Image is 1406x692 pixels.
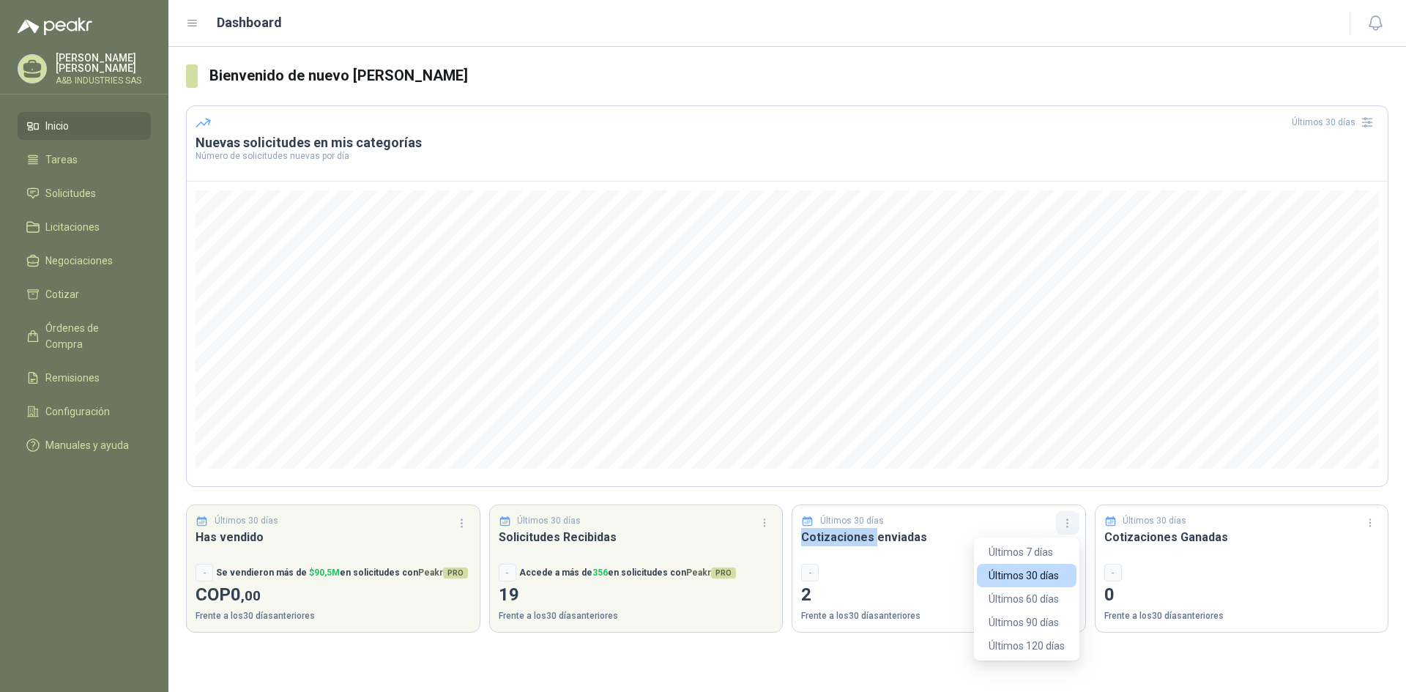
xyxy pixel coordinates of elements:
h3: Has vendido [196,528,471,546]
a: Inicio [18,112,151,140]
a: Solicitudes [18,179,151,207]
h3: Nuevas solicitudes en mis categorías [196,134,1379,152]
span: Negociaciones [45,253,113,269]
h1: Dashboard [217,12,282,33]
p: 0 [1104,581,1380,609]
div: - [1104,564,1122,581]
button: Últimos 7 días [977,540,1076,564]
span: $ 90,5M [309,568,340,578]
a: Remisiones [18,364,151,392]
button: Últimos 30 días [977,564,1076,587]
img: Logo peakr [18,18,92,35]
p: Frente a los 30 días anteriores [801,609,1076,623]
p: A&B INDUSTRIES SAS [56,76,151,85]
p: Frente a los 30 días anteriores [1104,609,1380,623]
span: ,00 [241,587,261,604]
p: Últimos 30 días [820,514,884,528]
p: COP [196,581,471,609]
span: Cotizar [45,286,79,302]
span: Inicio [45,118,69,134]
p: Últimos 30 días [1123,514,1186,528]
span: Licitaciones [45,219,100,235]
a: Órdenes de Compra [18,314,151,358]
div: - [801,564,819,581]
div: Últimos 30 días [1292,111,1379,134]
p: Accede a más de en solicitudes con [519,566,736,580]
h3: Cotizaciones Ganadas [1104,528,1380,546]
span: Manuales y ayuda [45,437,129,453]
a: Licitaciones [18,213,151,241]
button: Últimos 90 días [977,611,1076,634]
span: Órdenes de Compra [45,320,137,352]
a: Configuración [18,398,151,425]
h3: Cotizaciones enviadas [801,528,1076,546]
span: Configuración [45,403,110,420]
p: Se vendieron más de en solicitudes con [216,566,468,580]
span: Peakr [686,568,736,578]
p: [PERSON_NAME] [PERSON_NAME] [56,53,151,73]
span: 0 [231,584,261,605]
span: Tareas [45,152,78,168]
span: PRO [711,568,736,578]
h3: Solicitudes Recibidas [499,528,774,546]
span: 356 [592,568,608,578]
p: Últimos 30 días [517,514,581,528]
span: Solicitudes [45,185,96,201]
span: Peakr [418,568,468,578]
p: 2 [801,581,1076,609]
p: Frente a los 30 días anteriores [196,609,471,623]
a: Tareas [18,146,151,174]
span: PRO [443,568,468,578]
p: Número de solicitudes nuevas por día [196,152,1379,160]
p: 19 [499,581,774,609]
p: Frente a los 30 días anteriores [499,609,774,623]
button: Últimos 60 días [977,587,1076,611]
h3: Bienvenido de nuevo [PERSON_NAME] [209,64,1388,87]
div: - [196,564,213,581]
a: Cotizar [18,280,151,308]
div: - [499,564,516,581]
a: Negociaciones [18,247,151,275]
button: Últimos 120 días [977,634,1076,658]
a: Manuales y ayuda [18,431,151,459]
p: Últimos 30 días [215,514,278,528]
span: Remisiones [45,370,100,386]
